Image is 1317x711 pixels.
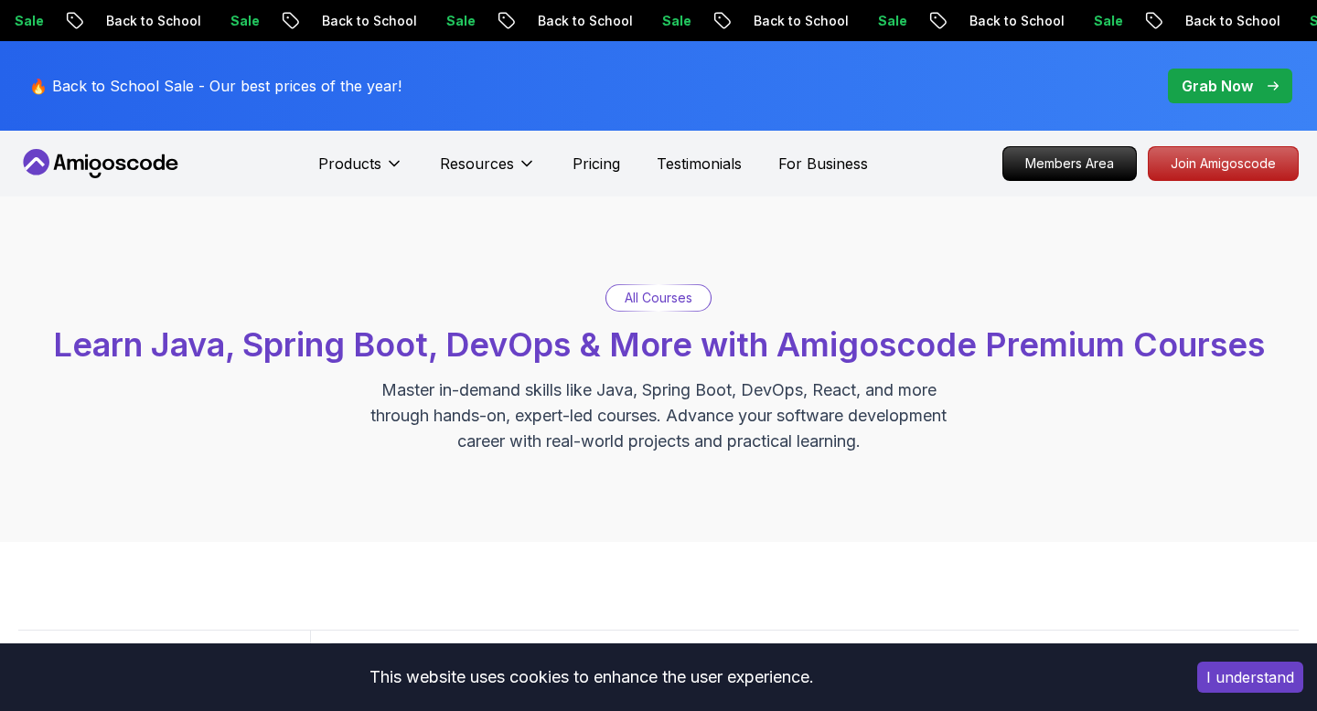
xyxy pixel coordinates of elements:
[216,12,274,30] p: Sale
[1149,147,1298,180] p: Join Amigoscode
[91,12,216,30] p: Back to School
[53,324,1265,365] span: Learn Java, Spring Boot, DevOps & More with Amigoscode Premium Courses
[648,12,706,30] p: Sale
[307,12,432,30] p: Back to School
[778,153,868,175] a: For Business
[955,12,1079,30] p: Back to School
[1002,146,1137,181] a: Members Area
[625,289,692,307] p: All Courses
[432,12,490,30] p: Sale
[739,12,863,30] p: Back to School
[1079,12,1138,30] p: Sale
[440,153,514,175] p: Resources
[351,377,966,454] p: Master in-demand skills like Java, Spring Boot, DevOps, React, and more through hands-on, expert-...
[1003,147,1136,180] p: Members Area
[318,153,403,189] button: Products
[1171,12,1295,30] p: Back to School
[657,153,742,175] a: Testimonials
[863,12,922,30] p: Sale
[440,153,536,189] button: Resources
[14,657,1170,697] div: This website uses cookies to enhance the user experience.
[1148,146,1299,181] a: Join Amigoscode
[318,153,381,175] p: Products
[523,12,648,30] p: Back to School
[29,75,402,97] p: 🔥 Back to School Sale - Our best prices of the year!
[1182,75,1253,97] p: Grab Now
[1197,662,1303,693] button: Accept cookies
[573,153,620,175] a: Pricing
